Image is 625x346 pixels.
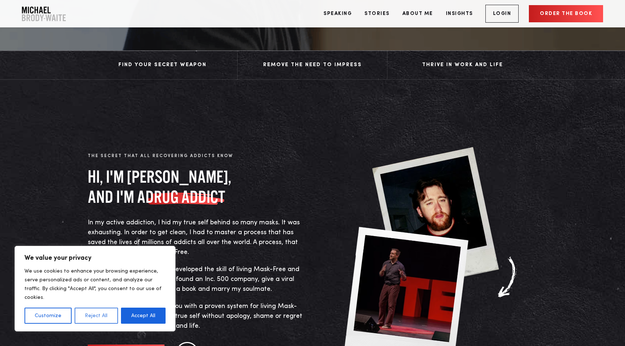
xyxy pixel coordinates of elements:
a: Company Logo Company Logo [22,7,66,21]
p: We use cookies to enhance your browsing experience, serve personalized ads or content, and analyz... [24,267,166,302]
button: Accept All [121,308,166,324]
span: drug addict [145,187,225,207]
div: We value your privacy [15,246,175,331]
h2: Hi, I'm [PERSON_NAME], and I'm a [88,167,305,207]
img: Company Logo [22,7,66,21]
a: Login [485,5,519,23]
p: We value your privacy [24,254,166,262]
div: Find Your Secret Weapon [95,60,230,71]
p: THE SECRET THAT ALL RECOVERING ADDICTS KNOW [88,153,305,159]
a: Order the book [529,5,603,22]
div: Thrive in Work and Life [395,60,530,71]
button: Reject All [75,308,118,324]
span: For the last 17 years, I have developed the skill of living Mask-Free and used it to excel in my ... [88,266,299,292]
span: Now, my mission is to equip you with a proven system for living Mask-Free so that you can be your... [88,303,302,329]
div: Remove The Need to Impress [245,60,380,71]
span: In my active addiction, I hid my true self behind so many masks. It was exhausting. In order to g... [88,219,300,255]
button: Customize [24,308,72,324]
